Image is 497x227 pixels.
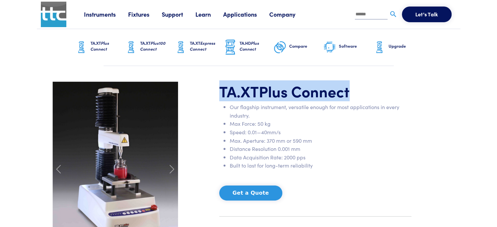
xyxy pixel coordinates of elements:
a: Learn [195,10,223,18]
li: Speed: 0.01—40mm/s [230,128,411,137]
li: Built to last for long-term reliability [230,161,411,170]
h6: Upgrade [389,43,422,49]
h1: TA.XT [219,82,411,101]
h6: TA.XT [91,40,124,52]
img: ta-xt-graphic.png [75,39,88,56]
li: Data Acquisition Rate: 2000 pps [230,153,411,162]
img: software-graphic.png [323,41,336,54]
img: ta-xt-graphic.png [373,39,386,56]
img: ta-hd-graphic.png [224,39,237,56]
h6: TA.XT [190,40,224,52]
a: Upgrade [373,29,422,66]
img: ta-xt-graphic.png [124,39,138,56]
h6: Compare [289,43,323,49]
span: Plus Connect [91,40,109,52]
a: Compare [273,29,323,66]
a: TA.XTPlus100 Connect [124,29,174,66]
a: TA.XTPlus Connect [75,29,124,66]
li: Max. Aperture: 370 mm or 590 mm [230,137,411,145]
a: Company [269,10,308,18]
a: Software [323,29,373,66]
li: Our flagship instrument, versatile enough for most applications in every industry. [230,103,411,120]
a: TA.HDPlus Connect [224,29,273,66]
img: ttc_logo_1x1_v1.0.png [41,2,66,27]
span: Plus Connect [240,40,259,52]
a: Applications [223,10,269,18]
a: TA.XTExpress Connect [174,29,224,66]
img: compare-graphic.png [273,39,287,56]
button: Get a Quote [219,186,282,201]
h6: TA.XT [140,40,174,52]
img: ta-xt-graphic.png [174,39,187,56]
h6: TA.HD [240,40,273,52]
span: Plus100 Connect [140,40,166,52]
li: Max Force: 50 kg [230,120,411,128]
a: Support [162,10,195,18]
span: Express Connect [190,40,215,52]
h6: Software [339,43,373,49]
li: Distance Resolution 0.001 mm [230,145,411,153]
span: Plus Connect [259,80,350,101]
a: Fixtures [128,10,162,18]
button: Let's Talk [402,7,452,22]
a: Instruments [84,10,128,18]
